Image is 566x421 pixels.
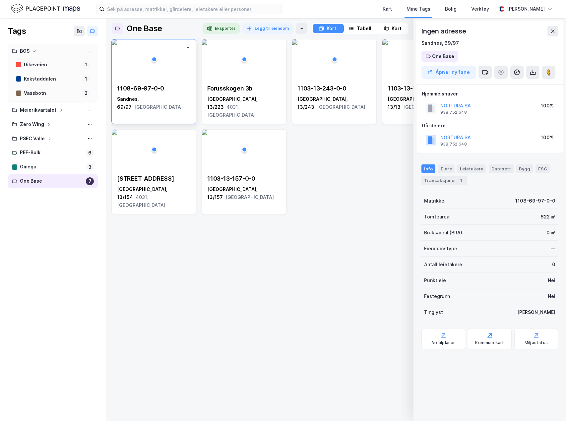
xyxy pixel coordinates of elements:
[552,261,555,269] div: 0
[24,61,79,69] div: Dikeveien
[421,26,467,36] div: Ingen adresse
[507,5,545,13] div: [PERSON_NAME]
[207,104,256,118] span: 4031, [GEOGRAPHIC_DATA]
[11,3,80,15] img: logo.f888ab2527a4732fd821a326f86c7f29.svg
[438,164,455,173] div: Eiere
[421,164,435,173] div: Info
[475,340,504,345] div: Kommunekart
[383,5,392,13] div: Kart
[471,5,489,13] div: Verktøy
[424,197,446,205] div: Matrikkel
[20,47,30,55] div: BOS
[424,308,443,316] div: Tinglyst
[82,75,90,83] div: 1
[424,213,451,221] div: Tomteareal
[20,120,44,129] div: Zero Wing
[207,185,281,201] div: [GEOGRAPHIC_DATA], 13/157
[421,39,459,47] div: Sandnes, 69/97
[541,102,554,110] div: 100%
[12,58,94,72] a: Dikeveien1
[421,66,476,79] button: Åpne i ny fane
[548,276,555,284] div: Nei
[403,104,452,110] span: [GEOGRAPHIC_DATA]
[24,89,79,97] div: Vassbotn
[517,308,555,316] div: [PERSON_NAME]
[440,142,467,147] div: 938 752 648
[457,164,486,173] div: Leietakere
[357,25,371,32] div: Tabell
[20,177,83,185] div: One Base
[392,25,402,32] div: Kart
[8,174,98,188] a: One Base7
[424,245,457,253] div: Eiendomstype
[202,39,207,45] img: 256x120
[533,389,566,421] iframe: Chat Widget
[327,25,336,32] div: Kort
[20,149,83,157] div: PEF-Bulk
[432,52,454,60] div: One Base
[424,276,446,284] div: Punktleie
[424,229,462,237] div: Bruksareal (BRA)
[515,197,555,205] div: 1108-69-97-0-0
[86,163,94,171] div: 3
[207,95,281,119] div: [GEOGRAPHIC_DATA], 13/223
[117,175,191,183] div: [STREET_ADDRESS]
[422,122,558,130] div: Gårdeiere
[207,175,281,183] div: 1103-13-157-0-0
[525,340,548,345] div: Miljøstatus
[535,164,550,173] div: ESG
[82,61,90,69] div: 1
[117,95,191,111] div: Sandnes, 69/97
[388,85,461,92] div: 1103-13-13-0-0
[546,229,555,237] div: 0 ㎡
[20,106,56,114] div: Meierikvartalet
[12,72,94,86] a: Kokstaddalen1
[445,5,457,13] div: Bolig
[424,292,450,300] div: Festegrunn
[548,292,555,300] div: Nei
[317,104,365,110] span: [GEOGRAPHIC_DATA]
[540,213,555,221] div: 622 ㎡
[516,164,533,173] div: Bygg
[551,245,555,253] div: —
[8,146,98,159] a: PEF-Bulk6
[297,95,371,111] div: [GEOGRAPHIC_DATA], 13/243
[20,135,45,143] div: PSEC Valle
[127,23,162,34] div: One Base
[117,194,165,208] span: 4031, [GEOGRAPHIC_DATA]
[388,95,461,111] div: [GEOGRAPHIC_DATA], 13/13
[382,39,388,45] img: 256x120
[112,39,117,45] img: 256x120
[12,87,94,100] a: Vassbotn2
[86,149,94,157] div: 6
[489,164,514,173] div: Datasett
[440,110,467,115] div: 938 752 648
[431,340,455,345] div: Arealplaner
[207,85,281,92] div: Forusskogen 3b
[8,160,98,174] a: Omega3
[134,104,183,110] span: [GEOGRAPHIC_DATA]
[242,23,293,34] button: Legg til eiendom
[225,194,274,200] span: [GEOGRAPHIC_DATA]
[8,26,26,36] div: Tags
[203,23,240,34] button: Eksporter
[104,4,282,14] input: Søk på adresse, matrikkel, gårdeiere, leietakere eller personer
[541,134,554,142] div: 100%
[117,185,191,209] div: [GEOGRAPHIC_DATA], 13/154
[202,130,207,135] img: 256x120
[422,90,558,98] div: Hjemmelshaver
[86,177,94,185] div: 7
[421,176,467,185] div: Transaksjoner
[24,75,79,83] div: Kokstaddalen
[297,85,371,92] div: 1103-13-243-0-0
[117,85,191,92] div: 1108-69-97-0-0
[292,39,297,45] img: 256x120
[407,5,430,13] div: Mine Tags
[20,163,83,171] div: Omega
[424,261,462,269] div: Antall leietakere
[458,177,464,184] div: 1
[112,130,117,135] img: 256x120
[82,89,90,97] div: 2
